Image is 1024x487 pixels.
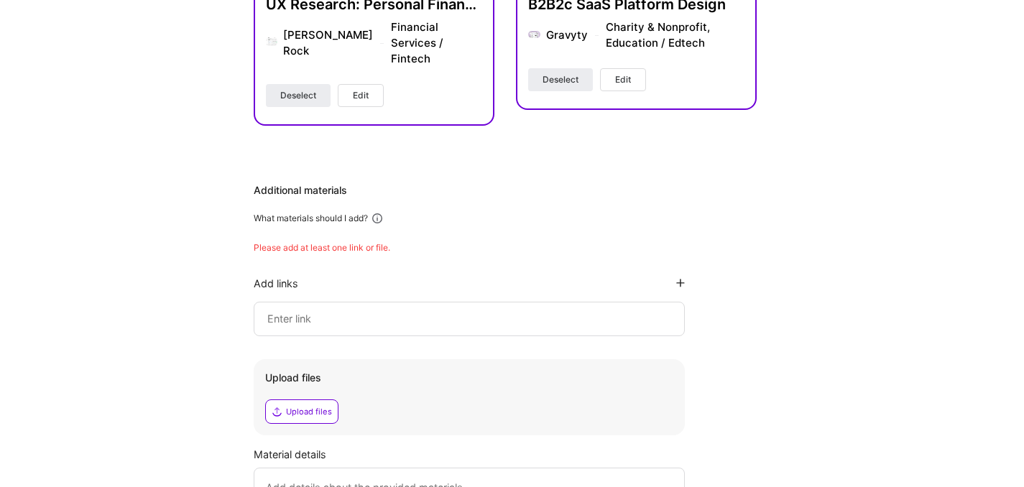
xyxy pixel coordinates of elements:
i: icon Upload2 [272,406,283,417]
button: Deselect [266,84,331,107]
span: Deselect [280,89,316,102]
button: Deselect [528,68,593,91]
div: Upload files [265,371,673,385]
div: Additional materials [254,183,757,198]
div: Gravyty Charity & Nonprofit, Education / Edtech [546,19,744,51]
img: divider [595,35,599,36]
input: Enter link [266,310,673,328]
span: Edit [353,89,369,102]
div: [PERSON_NAME] Rock Financial Services / Fintech [283,19,481,67]
div: Please add at least one link or file. [254,242,757,254]
div: Upload files [286,406,332,417]
img: Company logo [528,31,541,37]
span: Edit [615,73,631,86]
img: divider [380,43,384,44]
button: Edit [338,84,384,107]
button: Edit [600,68,646,91]
span: Deselect [543,73,578,86]
div: What materials should I add? [254,213,368,224]
div: Material details [254,447,757,462]
i: icon PlusBlackFlat [676,279,685,287]
div: Add links [254,277,298,290]
img: Company logo [266,37,278,46]
i: icon Info [371,212,384,225]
